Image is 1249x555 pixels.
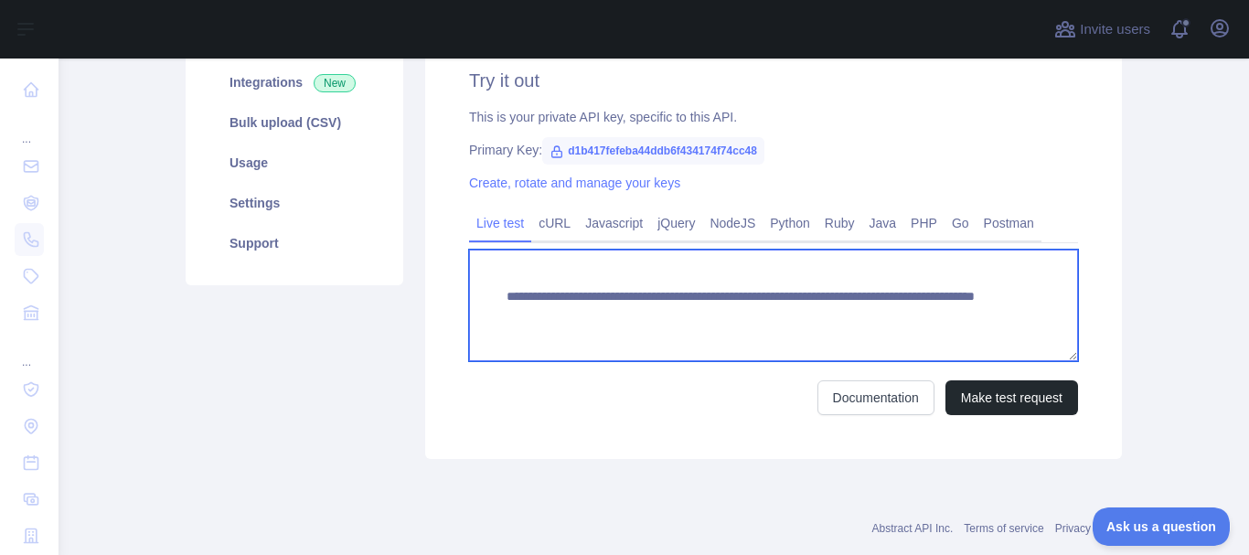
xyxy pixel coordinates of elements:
[469,68,1078,93] h2: Try it out
[531,208,578,238] a: cURL
[469,176,680,190] a: Create, rotate and manage your keys
[469,208,531,238] a: Live test
[208,102,381,143] a: Bulk upload (CSV)
[872,522,954,535] a: Abstract API Inc.
[1051,15,1154,44] button: Invite users
[817,208,862,238] a: Ruby
[469,141,1078,159] div: Primary Key:
[945,208,977,238] a: Go
[945,380,1078,415] button: Make test request
[964,522,1043,535] a: Terms of service
[469,108,1078,126] div: This is your private API key, specific to this API.
[542,137,764,165] span: d1b417fefeba44ddb6f434174f74cc48
[903,208,945,238] a: PHP
[702,208,763,238] a: NodeJS
[15,333,44,369] div: ...
[1080,19,1150,40] span: Invite users
[862,208,904,238] a: Java
[208,223,381,263] a: Support
[208,62,381,102] a: Integrations New
[817,380,934,415] a: Documentation
[650,208,702,238] a: jQuery
[578,208,650,238] a: Javascript
[314,74,356,92] span: New
[763,208,817,238] a: Python
[977,208,1041,238] a: Postman
[208,183,381,223] a: Settings
[1093,507,1231,546] iframe: Toggle Customer Support
[15,110,44,146] div: ...
[1055,522,1122,535] a: Privacy policy
[208,143,381,183] a: Usage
